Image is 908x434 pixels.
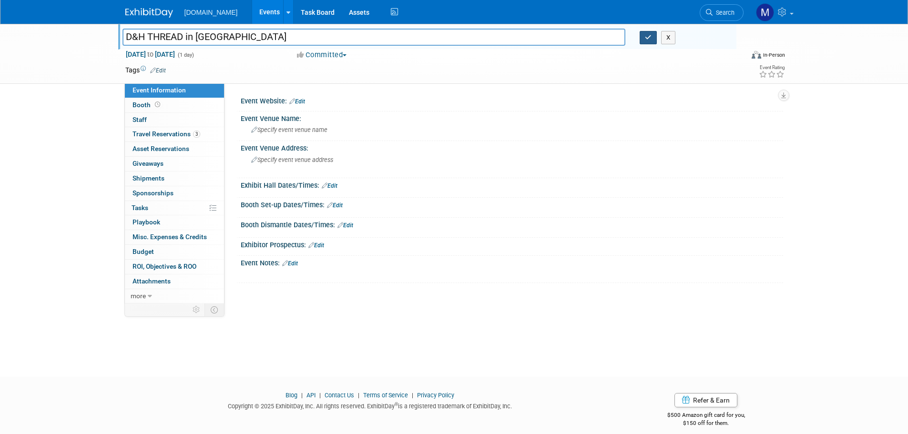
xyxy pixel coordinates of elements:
a: Misc. Expenses & Credits [125,230,224,244]
div: Exhibit Hall Dates/Times: [241,178,783,191]
span: to [146,50,155,58]
span: Event Information [133,86,186,94]
span: Sponsorships [133,189,173,197]
div: Event Rating [759,65,785,70]
a: Asset Reservations [125,142,224,156]
sup: ® [395,402,398,407]
span: 3 [193,131,200,138]
td: Personalize Event Tab Strip [188,303,205,316]
a: more [125,289,224,303]
span: (1 day) [177,52,194,58]
td: Toggle Event Tabs [204,303,224,316]
a: Travel Reservations3 [125,127,224,141]
a: Terms of Service [363,392,408,399]
div: Booth Dismantle Dates/Times: [241,218,783,230]
span: Shipments [133,174,164,182]
a: Blog [286,392,297,399]
a: Edit [282,260,298,267]
div: In-Person [763,51,785,59]
div: Event Website: [241,94,783,106]
span: Giveaways [133,160,163,167]
img: ExhibitDay [125,8,173,18]
img: Mark Menzella [756,3,774,21]
a: Attachments [125,274,224,289]
span: Attachments [133,277,171,285]
a: Staff [125,113,224,127]
button: X [661,31,676,44]
div: Event Venue Address: [241,141,783,153]
a: Giveaways [125,157,224,171]
div: Copyright © 2025 ExhibitDay, Inc. All rights reserved. ExhibitDay is a registered trademark of Ex... [125,400,615,411]
button: Committed [294,50,350,60]
span: Booth not reserved yet [153,101,162,108]
a: Playbook [125,215,224,230]
a: Event Information [125,83,224,98]
span: [DOMAIN_NAME] [184,9,238,16]
a: Budget [125,245,224,259]
a: Edit [322,182,337,189]
span: | [299,392,305,399]
a: Booth [125,98,224,112]
span: Specify event venue name [251,126,327,133]
span: [DATE] [DATE] [125,50,175,59]
img: Format-Inperson.png [752,51,761,59]
span: Staff [133,116,147,123]
a: Sponsorships [125,186,224,201]
a: Edit [308,242,324,249]
a: Contact Us [325,392,354,399]
span: Playbook [133,218,160,226]
span: Search [713,9,735,16]
span: | [356,392,362,399]
span: Booth [133,101,162,109]
span: Specify event venue address [251,156,333,163]
div: Exhibitor Prospectus: [241,238,783,250]
span: | [317,392,323,399]
a: ROI, Objectives & ROO [125,260,224,274]
span: Travel Reservations [133,130,200,138]
a: Search [700,4,744,21]
a: Tasks [125,201,224,215]
div: Event Venue Name: [241,111,783,123]
div: $150 off for them. [629,419,783,427]
div: Booth Set-up Dates/Times: [241,198,783,210]
a: Edit [327,202,343,209]
a: Edit [337,222,353,229]
div: Event Notes: [241,256,783,268]
a: Privacy Policy [417,392,454,399]
span: Misc. Expenses & Credits [133,233,207,241]
span: more [131,292,146,300]
span: | [409,392,416,399]
a: Refer & Earn [674,393,737,407]
div: $500 Amazon gift card for you, [629,405,783,427]
span: Asset Reservations [133,145,189,152]
span: Tasks [132,204,148,212]
a: Shipments [125,172,224,186]
span: ROI, Objectives & ROO [133,262,196,270]
span: Budget [133,248,154,255]
a: Edit [150,67,166,74]
a: API [306,392,316,399]
td: Tags [125,65,166,75]
a: Edit [289,98,305,105]
div: Event Format [687,50,786,64]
